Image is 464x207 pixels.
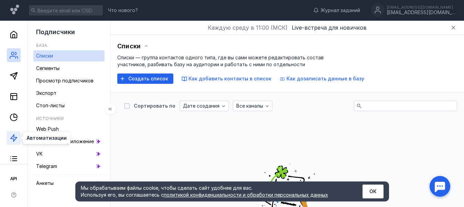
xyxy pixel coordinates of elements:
span: Стоп-листы [36,102,65,108]
button: Все каналы [233,101,272,111]
span: Что нового? [108,8,138,13]
button: Дате создания [180,101,229,111]
button: Как добавить контакты в список [182,75,271,82]
a: Просмотр подписчиков [33,75,105,86]
button: Как дозаписать данные в базу [280,75,364,82]
span: Telegram [36,163,57,169]
a: Сегменты [33,63,105,74]
div: Сортировать по [134,103,175,108]
a: Telegram [33,161,105,172]
button: ОК [363,185,384,198]
a: политикой конфиденциальности и обработки персональных данных [164,192,328,198]
a: VK [33,148,105,159]
h5: База [36,43,47,48]
a: Что нового? [105,8,141,13]
div: [EMAIL_ADDRESS][DOMAIN_NAME] [387,10,455,16]
span: Списки — группа контактов одного типа, где вы сами можете редактировать состав участников, разбив... [117,55,324,67]
a: Анкеты [33,178,105,189]
div: Мы обрабатываем файлы cookie, чтобы сделать сайт удобнее для вас. Используя его, вы соглашаетесь c [81,185,346,198]
span: Как добавить контакты в список [188,76,271,81]
a: Списки [33,50,105,61]
span: Все каналы [236,103,263,109]
span: Списки [117,42,141,50]
span: Автоматизации [26,136,67,140]
h5: Источники [36,116,64,121]
span: Создать список [128,76,168,82]
a: Журнал заданий [310,7,364,14]
span: Анкеты [36,180,54,186]
div: [EMAIL_ADDRESS][DOMAIN_NAME] [387,5,455,9]
span: Дате создания [183,103,219,109]
a: Web Push [33,124,105,135]
span: Просмотр подписчиков [36,78,94,83]
span: Каждую среду в 11:00 (МСК) [208,23,288,32]
span: Live-встреча для новичков [292,24,367,31]
a: Стоп-листы [33,100,105,111]
button: Live-встреча для новичков [292,23,367,32]
span: VK [36,151,43,157]
a: Экспорт [33,88,105,99]
span: Web Push [36,126,59,132]
input: Введите email или CSID [29,5,103,16]
span: Подписчики [36,28,75,36]
button: Создать список [117,73,173,84]
span: Экспорт [36,90,56,96]
span: Списки [36,53,53,59]
span: Журнал заданий [321,7,360,14]
span: Как дозаписать данные в базу [287,76,364,81]
span: Сегменты [36,65,60,71]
